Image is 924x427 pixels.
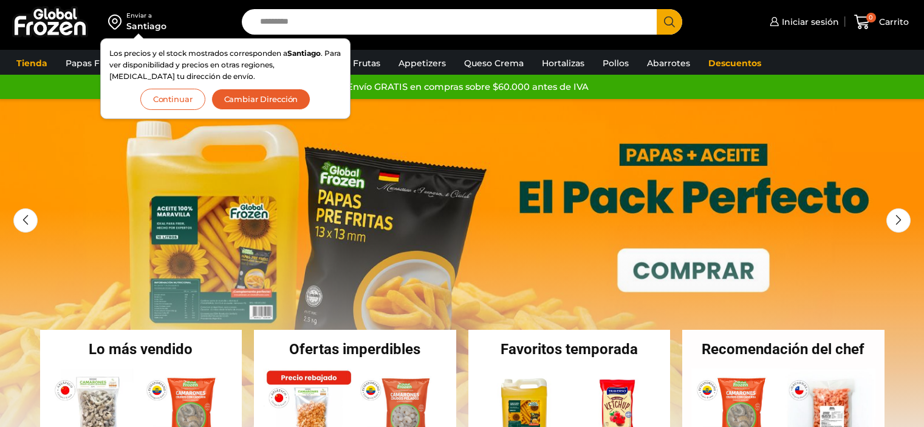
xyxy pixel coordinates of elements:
p: Los precios y el stock mostrados corresponden a . Para ver disponibilidad y precios en otras regi... [109,47,341,83]
div: Next slide [886,208,911,233]
a: Abarrotes [641,52,696,75]
a: Hortalizas [536,52,590,75]
button: Cambiar Dirección [211,89,311,110]
a: Descuentos [702,52,767,75]
div: Previous slide [13,208,38,233]
a: Tienda [10,52,53,75]
h2: Lo más vendido [40,342,242,357]
h2: Favoritos temporada [468,342,671,357]
div: Santiago [126,20,166,32]
a: Appetizers [392,52,452,75]
a: Papas Fritas [60,52,125,75]
span: 0 [866,13,876,22]
h2: Recomendación del chef [682,342,885,357]
a: Pollos [597,52,635,75]
h2: Ofertas imperdibles [254,342,456,357]
button: Continuar [140,89,205,110]
strong: Santiago [287,49,321,58]
div: Enviar a [126,12,166,20]
span: Carrito [876,16,909,28]
button: Search button [657,9,682,35]
a: Iniciar sesión [767,10,839,34]
a: Queso Crema [458,52,530,75]
span: Iniciar sesión [779,16,839,28]
img: address-field-icon.svg [108,12,126,32]
a: 0 Carrito [851,8,912,36]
